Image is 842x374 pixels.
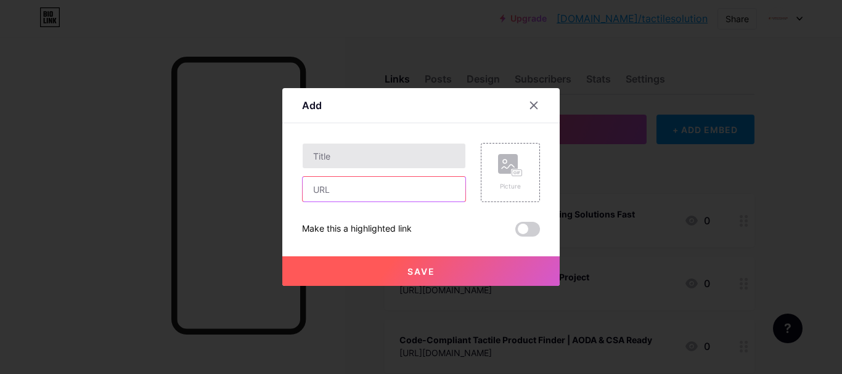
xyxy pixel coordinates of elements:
[407,266,435,277] span: Save
[302,222,412,237] div: Make this a highlighted link
[282,256,560,286] button: Save
[303,144,465,168] input: Title
[498,182,523,191] div: Picture
[302,98,322,113] div: Add
[303,177,465,201] input: URL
